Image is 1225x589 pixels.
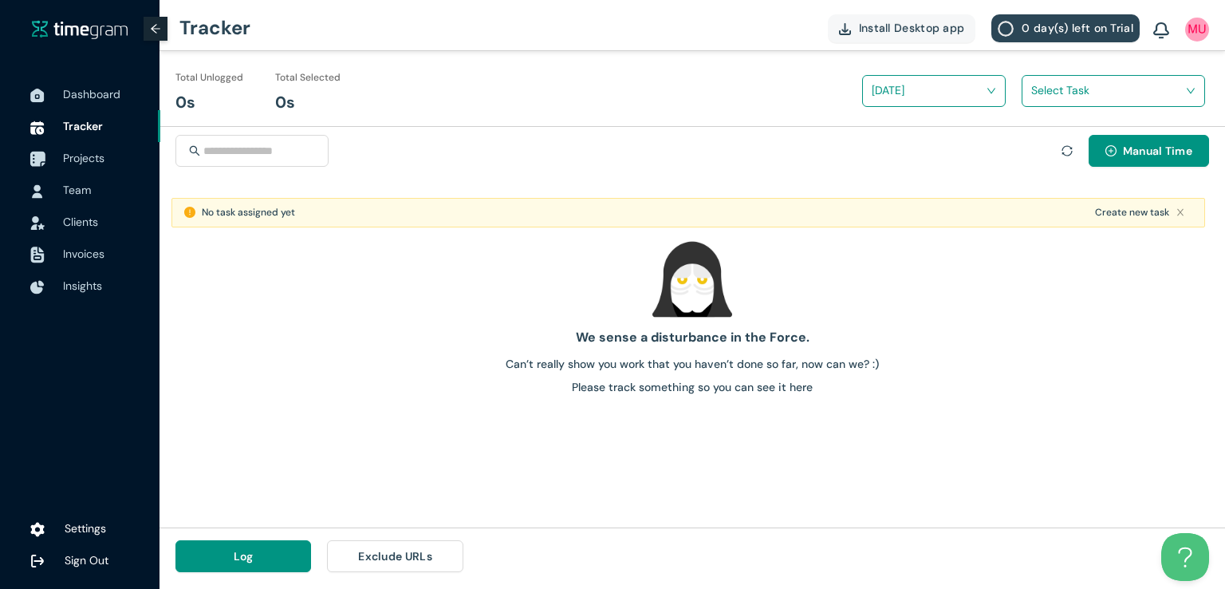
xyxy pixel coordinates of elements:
[65,553,108,567] span: Sign Out
[32,20,128,39] img: timegram
[234,547,254,565] span: Log
[1022,19,1133,37] span: 0 day(s) left on Trial
[184,207,195,218] span: exclamation-circle
[1095,205,1169,220] a: Create new task
[1105,145,1117,158] span: plus-circle
[30,89,45,103] img: DashboardIcon
[30,280,45,294] img: InsightsIcon
[166,327,1219,347] h1: We sense a disturbance in the Force.
[828,14,976,42] button: Install Desktop app
[166,378,1219,396] h1: Please track something so you can see it here
[30,522,45,538] img: settings.78e04af822cf15d41b38c81147b09f22.svg
[30,247,45,263] img: InvoiceIcon
[63,215,98,229] span: Clients
[63,279,102,293] span: Insights
[1185,18,1209,42] img: UserIcon
[150,23,161,34] span: arrow-left
[859,19,965,37] span: Install Desktop app
[1062,145,1073,156] span: sync
[63,183,91,197] span: Team
[991,14,1140,42] button: 0 day(s) left on Trial
[652,239,732,319] img: empty
[63,87,120,101] span: Dashboard
[63,151,104,165] span: Projects
[275,90,295,115] h1: 0s
[63,119,103,133] span: Tracker
[1123,142,1192,160] span: Manual Time
[189,145,200,156] span: search
[358,547,432,565] span: Exclude URLs
[30,121,45,135] img: TimeTrackerIcon
[30,216,45,230] img: InvoiceIcon
[839,23,851,35] img: DownloadApp
[1176,208,1185,218] button: close
[175,540,311,572] button: Log
[32,19,128,39] a: timegram
[1161,533,1209,581] iframe: Toggle Customer Support
[202,205,1089,220] h1: No task assigned yet
[1153,22,1169,40] img: BellIcon
[1089,135,1209,167] button: plus-circleManual Time
[30,152,45,168] img: ProjectIcon
[275,70,341,85] h1: Total Selected
[63,247,104,261] span: Invoices
[327,540,463,572] button: Exclude URLs
[30,554,45,568] img: logOut.ca60ddd252d7bab9102ea2608abe0238.svg
[175,90,195,115] h1: 0s
[1176,208,1185,217] span: close
[166,355,1219,373] h1: Can’t really show you work that you haven’t done so far, now can we? :)
[179,4,250,52] h1: Tracker
[30,184,45,199] img: UserIcon
[65,521,106,536] span: Settings
[175,70,243,85] h1: Total Unlogged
